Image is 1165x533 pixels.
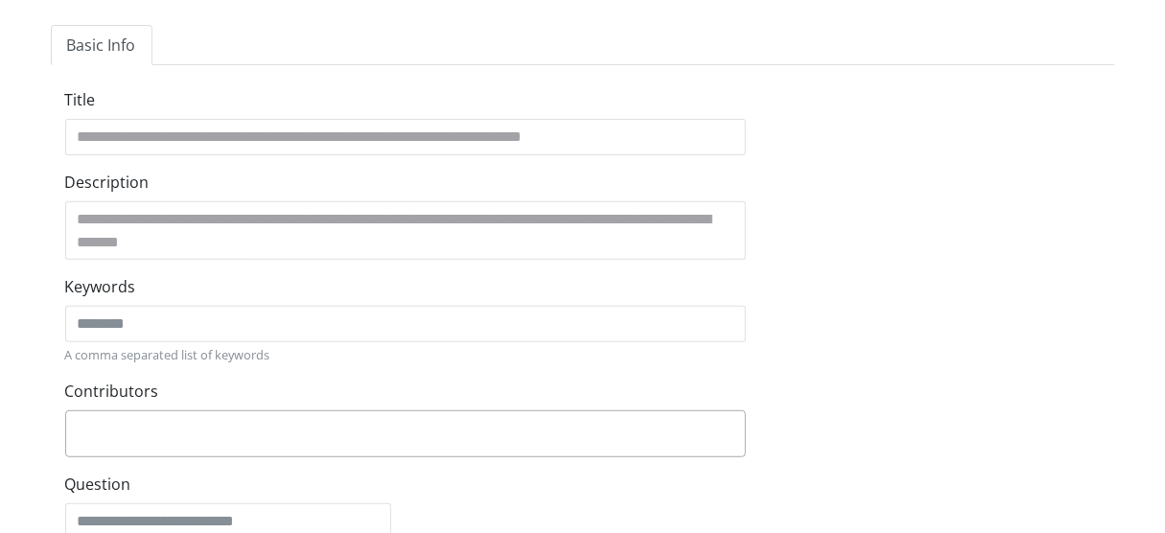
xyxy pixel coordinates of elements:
[51,25,152,65] a: Basic Info
[65,275,136,298] label: Keywords
[65,88,96,111] label: Title
[65,346,746,364] small: A comma separated list of keywords
[65,473,131,496] label: Question
[65,380,159,403] label: Contributors
[65,171,150,194] label: Description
